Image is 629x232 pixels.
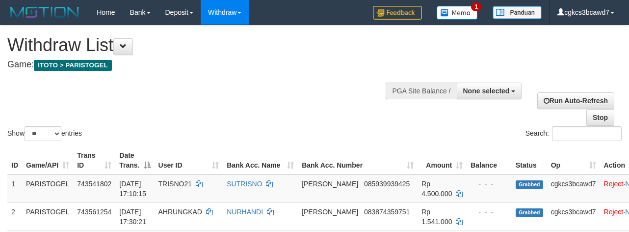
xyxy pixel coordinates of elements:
span: 743561254 [77,208,111,216]
th: Bank Acc. Name: activate to sort column ascending [223,146,298,174]
th: Bank Acc. Number: activate to sort column ascending [298,146,418,174]
span: [PERSON_NAME] [302,208,358,216]
th: User ID: activate to sort column ascending [155,146,223,174]
input: Search: [552,126,622,141]
th: Trans ID: activate to sort column ascending [73,146,115,174]
td: PARISTOGEL [22,203,73,231]
a: Reject [604,180,624,188]
select: Showentries [25,126,61,141]
div: - - - [471,179,508,189]
span: Copy 083874359751 to clipboard [364,208,410,216]
h1: Withdraw List [7,35,410,55]
label: Show entries [7,126,82,141]
th: Op: activate to sort column ascending [547,146,600,174]
th: Date Trans.: activate to sort column descending [115,146,154,174]
a: NURHANDI [227,208,263,216]
span: [DATE] 17:30:21 [119,208,146,226]
a: Reject [604,208,624,216]
h4: Game: [7,60,410,70]
span: Grabbed [516,180,543,189]
span: Rp 1.541.000 [421,208,452,226]
td: 2 [7,203,22,231]
td: cgkcs3bcawd7 [547,203,600,231]
span: [DATE] 17:10:15 [119,180,146,198]
span: AHRUNGKAD [158,208,202,216]
span: 1 [471,2,481,11]
div: PGA Site Balance / [386,83,456,99]
span: [PERSON_NAME] [302,180,358,188]
td: PARISTOGEL [22,174,73,203]
td: 1 [7,174,22,203]
span: ITOTO > PARISTOGEL [34,60,112,71]
span: Grabbed [516,208,543,217]
span: None selected [463,87,510,95]
img: Feedback.jpg [373,6,422,20]
button: None selected [457,83,522,99]
div: - - - [471,207,508,217]
span: TRISNO21 [158,180,192,188]
label: Search: [525,126,622,141]
span: Rp 4.500.000 [421,180,452,198]
th: Game/API: activate to sort column ascending [22,146,73,174]
th: ID [7,146,22,174]
a: Stop [586,109,614,126]
a: Run Auto-Refresh [537,92,614,109]
th: Amount: activate to sort column ascending [418,146,467,174]
span: 743541802 [77,180,111,188]
a: SUTRISNO [227,180,262,188]
td: cgkcs3bcawd7 [547,174,600,203]
span: Copy 085939939425 to clipboard [364,180,410,188]
img: MOTION_logo.png [7,5,82,20]
th: Balance [467,146,512,174]
img: panduan.png [493,6,542,19]
img: Button%20Memo.svg [437,6,478,20]
th: Status [512,146,547,174]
